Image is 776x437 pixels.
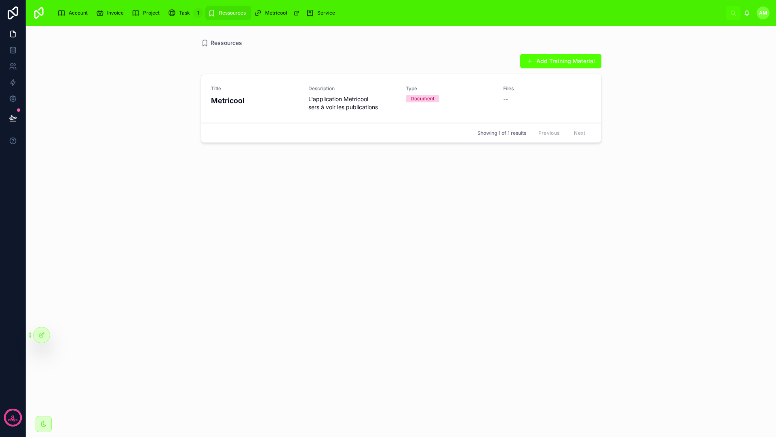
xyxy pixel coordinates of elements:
span: -- [503,95,508,103]
img: App logo [32,6,45,19]
a: Task1 [165,6,205,20]
div: 1 [193,8,203,18]
span: Project [143,10,160,16]
span: Files [503,85,591,92]
span: Task [179,10,190,16]
a: Ressources [201,39,242,47]
div: Document [411,95,434,102]
a: Ressources [205,6,251,20]
span: Ressources [211,39,242,47]
a: Metricool [251,6,304,20]
a: TitleMetricoolDescriptionL'application Metricool sers à voir les publicationsTypeDocumentFiles-- [201,74,601,123]
span: AM [759,10,767,16]
span: Ressources [219,10,246,16]
span: Account [69,10,88,16]
span: Service [317,10,335,16]
a: Service [304,6,341,20]
h4: Metricool [211,95,299,106]
span: Showing 1 of 1 results [477,130,526,136]
p: 8 [11,414,15,422]
a: Invoice [93,6,129,20]
span: Metricool [265,10,287,16]
span: Title [211,85,299,92]
button: Add Training Material [520,54,601,68]
span: Description [308,85,396,92]
span: Type [406,85,493,92]
span: L'application Metricool sers à voir les publications [308,95,396,111]
a: Project [129,6,165,20]
a: Account [55,6,93,20]
span: Invoice [107,10,124,16]
p: days [8,417,18,423]
div: scrollable content [52,4,726,22]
